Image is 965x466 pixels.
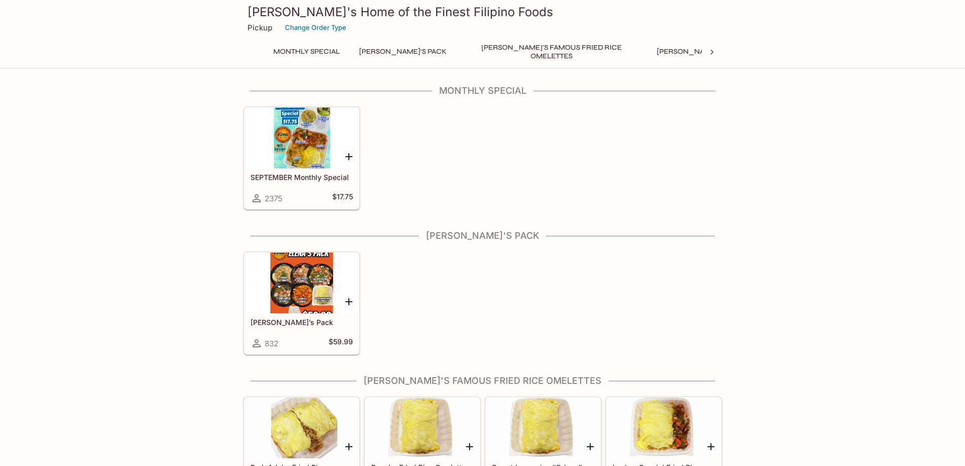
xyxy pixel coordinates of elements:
[251,318,353,327] h5: [PERSON_NAME]’s Pack
[365,398,480,458] div: Regular Fried Rice Omelette
[243,230,722,241] h4: [PERSON_NAME]'s Pack
[265,339,278,348] span: 832
[343,150,355,163] button: Add SEPTEMBER Monthly Special
[243,85,722,96] h4: Monthly Special
[651,45,780,59] button: [PERSON_NAME]'s Mixed Plates
[244,107,360,209] a: SEPTEMBER Monthly Special2375$17.75
[353,45,452,59] button: [PERSON_NAME]'s Pack
[244,398,359,458] div: Pork Adobo Fried Rice Omelette
[247,23,272,32] p: Pickup
[251,173,353,182] h5: SEPTEMBER Monthly Special
[705,440,718,453] button: Add Lechon Special Fried Rice Omelette
[584,440,597,453] button: Add Sweet Longanisa “Odeng” Omelette
[460,45,643,59] button: [PERSON_NAME]'s Famous Fried Rice Omelettes
[463,440,476,453] button: Add Regular Fried Rice Omelette
[343,295,355,308] button: Add Elena’s Pack
[244,253,359,313] div: Elena’s Pack
[244,252,360,354] a: [PERSON_NAME]’s Pack832$59.99
[606,398,721,458] div: Lechon Special Fried Rice Omelette
[268,45,345,59] button: Monthly Special
[265,194,282,203] span: 2375
[343,440,355,453] button: Add Pork Adobo Fried Rice Omelette
[280,20,351,35] button: Change Order Type
[243,375,722,386] h4: [PERSON_NAME]'s Famous Fried Rice Omelettes
[244,107,359,168] div: SEPTEMBER Monthly Special
[247,4,718,20] h3: [PERSON_NAME]'s Home of the Finest Filipino Foods
[332,192,353,204] h5: $17.75
[329,337,353,349] h5: $59.99
[486,398,600,458] div: Sweet Longanisa “Odeng” Omelette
